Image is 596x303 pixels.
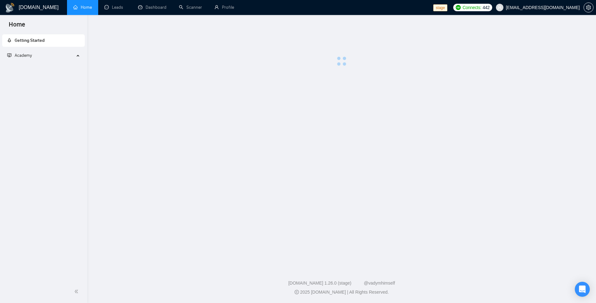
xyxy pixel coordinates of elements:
[15,53,32,58] span: Academy
[4,20,30,33] span: Home
[73,5,92,10] a: homeHome
[456,5,461,10] img: upwork-logo.png
[138,5,166,10] a: dashboardDashboard
[433,4,447,11] span: stage
[575,282,590,297] div: Open Intercom Messenger
[7,53,12,57] span: fund-projection-screen
[584,2,594,12] button: setting
[497,5,502,10] span: user
[104,5,126,10] a: messageLeads
[214,5,234,10] a: userProfile
[288,281,351,286] a: [DOMAIN_NAME] 1.26.0 (stage)
[584,5,594,10] a: setting
[7,53,32,58] span: Academy
[92,289,591,296] div: 2025 [DOMAIN_NAME] | All Rights Reserved.
[584,5,593,10] span: setting
[463,4,481,11] span: Connects:
[15,38,45,43] span: Getting Started
[74,288,80,295] span: double-left
[2,34,85,47] li: Getting Started
[295,290,299,294] span: copyright
[364,281,395,286] a: @vadymhimself
[483,4,489,11] span: 442
[5,3,15,13] img: logo
[179,5,202,10] a: searchScanner
[7,38,12,42] span: rocket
